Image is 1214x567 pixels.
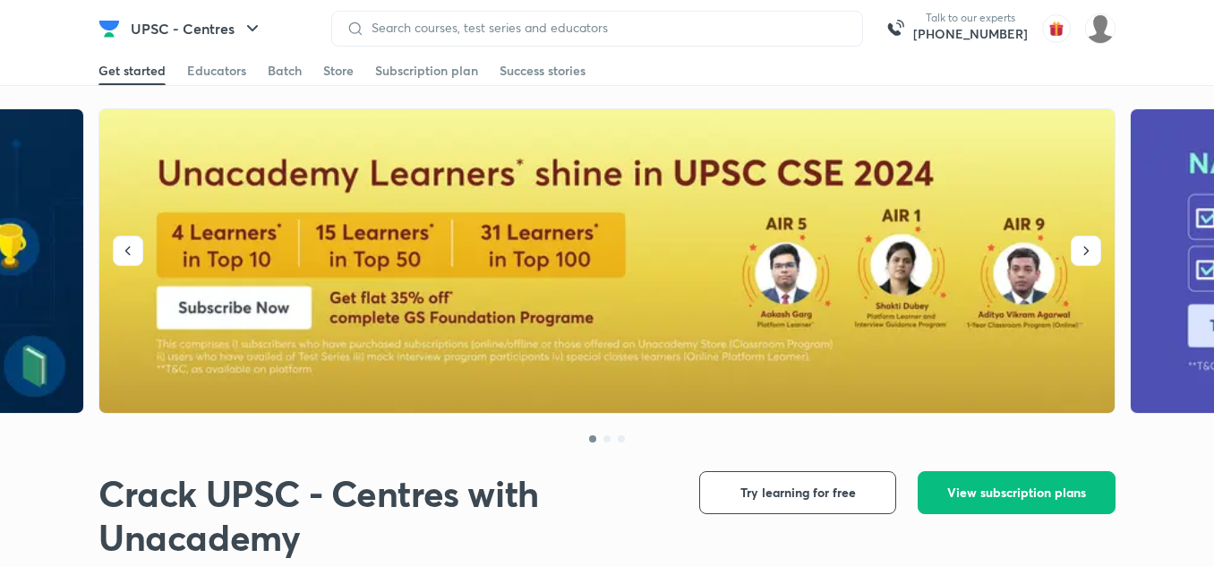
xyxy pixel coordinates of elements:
div: Get started [98,62,166,80]
button: View subscription plans [918,471,1116,514]
div: Educators [187,62,246,80]
img: Company Logo [98,18,120,39]
span: View subscription plans [947,484,1086,502]
div: Store [323,62,354,80]
a: Store [323,56,354,85]
input: Search courses, test series and educators [364,21,848,35]
span: Try learning for free [740,484,856,502]
a: Batch [268,56,302,85]
div: Subscription plan [375,62,478,80]
a: Success stories [500,56,586,85]
h1: Crack UPSC - Centres with Unacademy [98,471,671,559]
button: UPSC - Centres [120,11,274,47]
a: Educators [187,56,246,85]
img: call-us [877,11,913,47]
button: Try learning for free [699,471,896,514]
a: Subscription plan [375,56,478,85]
div: Success stories [500,62,586,80]
a: [PHONE_NUMBER] [913,25,1028,43]
img: avatar [1042,14,1071,43]
div: Batch [268,62,302,80]
a: Get started [98,56,166,85]
img: amit tripathi [1085,13,1116,44]
p: Talk to our experts [913,11,1028,25]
